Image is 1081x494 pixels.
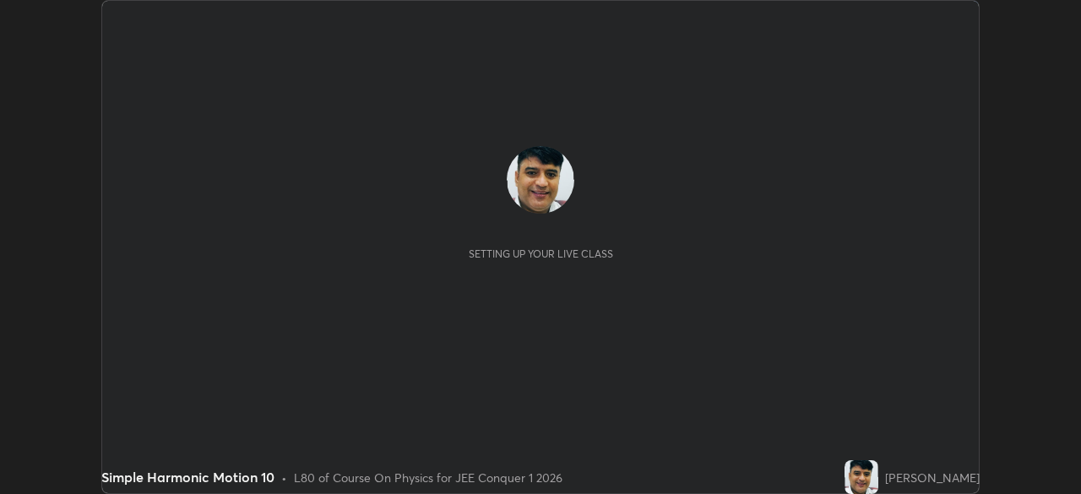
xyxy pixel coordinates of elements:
[507,146,574,214] img: 73d9ada1c36b40ac94577590039f5e87.jpg
[281,469,287,486] div: •
[469,247,613,260] div: Setting up your live class
[885,469,980,486] div: [PERSON_NAME]
[845,460,878,494] img: 73d9ada1c36b40ac94577590039f5e87.jpg
[294,469,562,486] div: L80 of Course On Physics for JEE Conquer 1 2026
[101,467,274,487] div: Simple Harmonic Motion 10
